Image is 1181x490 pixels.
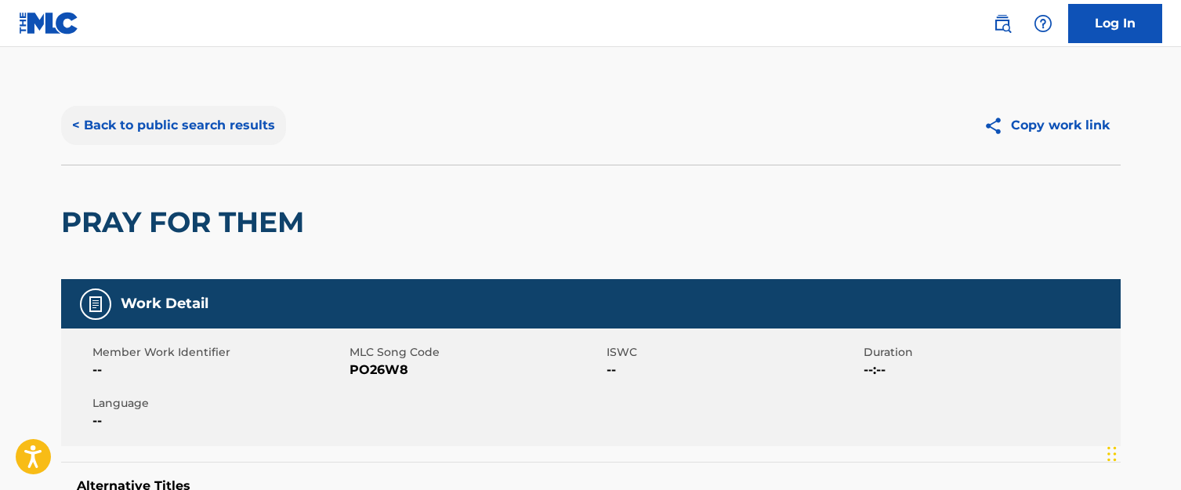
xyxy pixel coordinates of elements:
span: Duration [864,344,1117,361]
iframe: Chat Widget [1103,415,1181,490]
img: search [993,14,1012,33]
span: -- [92,412,346,430]
span: PO26W8 [350,361,603,379]
h5: Work Detail [121,295,208,313]
span: --:-- [864,361,1117,379]
img: MLC Logo [19,12,79,34]
a: Public Search [987,8,1018,39]
div: Drag [1107,430,1117,477]
h2: PRAY FOR THEM [61,205,312,240]
span: ISWC [607,344,860,361]
span: -- [607,361,860,379]
span: -- [92,361,346,379]
img: Copy work link [984,116,1011,136]
span: Member Work Identifier [92,344,346,361]
img: help [1034,14,1052,33]
a: Log In [1068,4,1162,43]
img: Work Detail [86,295,105,314]
div: Help [1027,8,1059,39]
span: MLC Song Code [350,344,603,361]
button: Copy work link [973,106,1121,145]
button: < Back to public search results [61,106,286,145]
span: Language [92,395,346,412]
